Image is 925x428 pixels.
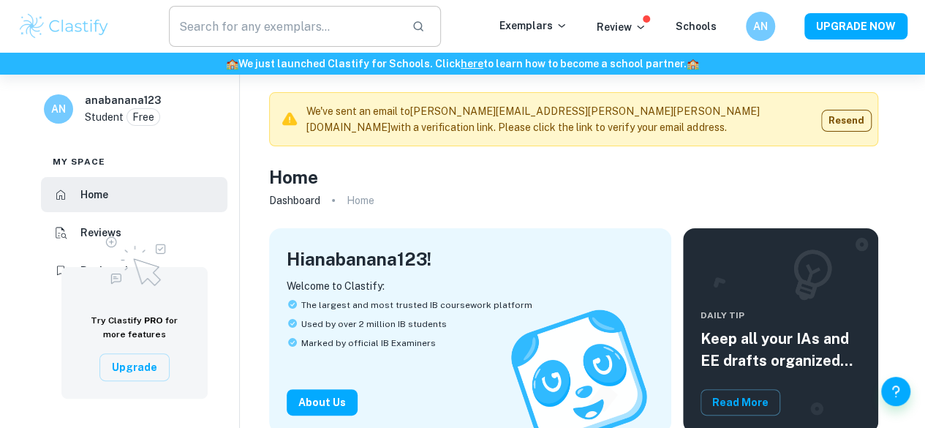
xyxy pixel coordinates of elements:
p: Welcome to Clastify: [287,278,654,294]
a: Dashboard [269,190,320,211]
img: Upgrade to Pro [98,228,171,290]
img: Clastify logo [18,12,110,41]
input: Search for any exemplars... [169,6,400,47]
span: 🏫 [226,58,238,70]
button: Help and Feedback [881,377,910,406]
span: My space [53,155,105,168]
p: Home [347,192,374,209]
h6: Bookmarks [80,263,137,279]
h4: Hi anabanana123 ! [287,246,431,272]
p: Exemplars [499,18,567,34]
h6: anabanana123 [85,92,161,108]
span: The largest and most trusted IB coursework platform [301,299,532,312]
h6: AN [50,101,67,117]
a: Reviews [41,215,227,250]
h6: Home [80,187,108,203]
span: Used by over 2 million IB students [301,318,447,331]
span: 🏫 [687,58,699,70]
button: Upgrade [99,353,170,381]
h6: Reviews [80,225,121,241]
span: Daily Tip [701,309,861,322]
button: Read More [701,389,780,416]
span: PRO [144,315,163,326]
button: Resend [821,110,872,132]
button: About Us [287,389,358,416]
span: Marked by official IB Examiners [301,337,436,350]
button: AN [746,12,775,41]
h5: Keep all your IAs and EE drafts organized and dated [701,328,861,372]
a: Home [41,177,227,212]
h4: Home [269,164,318,190]
p: We've sent an email to [PERSON_NAME][EMAIL_ADDRESS][PERSON_NAME][PERSON_NAME][DOMAIN_NAME] with a... [306,103,809,135]
button: UPGRADE NOW [804,13,907,40]
a: Bookmarks [41,253,227,288]
h6: Try Clastify for more features [79,314,190,342]
p: Free [132,109,154,125]
p: Review [597,19,646,35]
h6: AN [752,18,769,34]
a: Schools [676,20,717,32]
h6: We just launched Clastify for Schools. Click to learn how to become a school partner. [3,56,922,72]
p: Student [85,109,124,125]
a: here [461,58,483,70]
